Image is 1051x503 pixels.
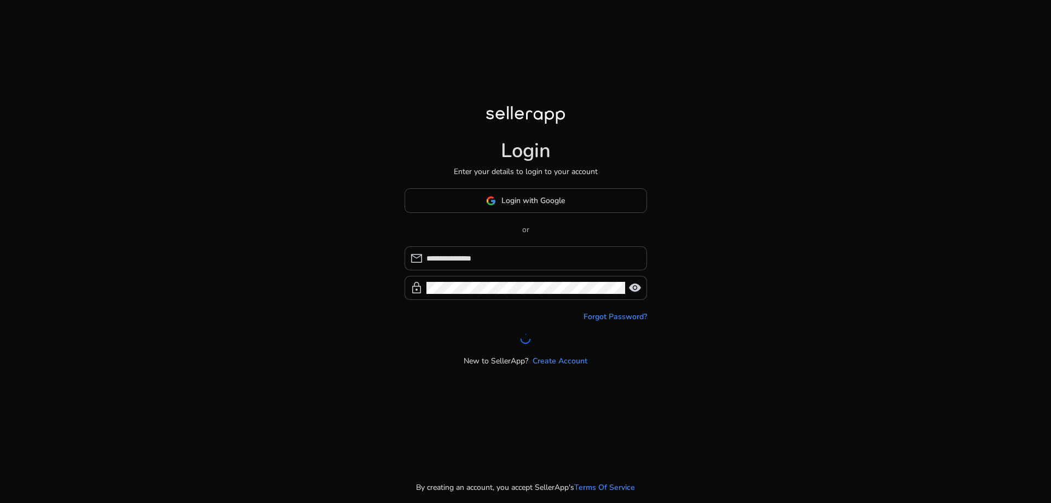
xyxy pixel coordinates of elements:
[410,281,423,294] span: lock
[501,139,551,163] h1: Login
[486,196,496,206] img: google-logo.svg
[584,311,647,322] a: Forgot Password?
[454,166,598,177] p: Enter your details to login to your account
[410,252,423,265] span: mail
[574,482,635,493] a: Terms Of Service
[464,355,528,367] p: New to SellerApp?
[628,281,642,294] span: visibility
[501,195,565,206] span: Login with Google
[405,224,647,235] p: or
[405,188,647,213] button: Login with Google
[533,355,587,367] a: Create Account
